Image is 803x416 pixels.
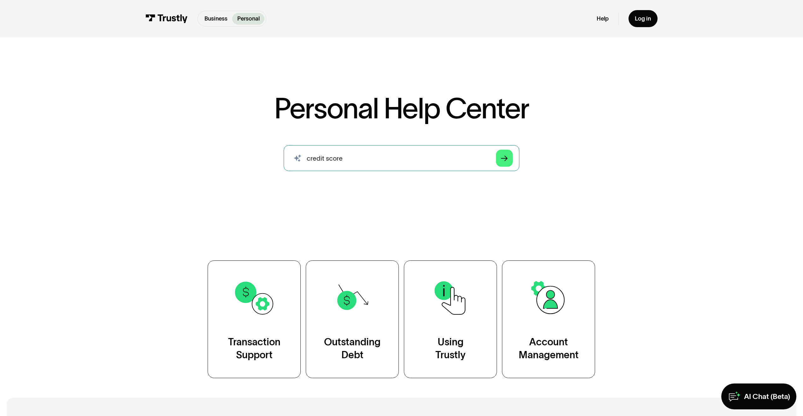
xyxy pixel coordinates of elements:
[306,260,399,378] a: OutstandingDebt
[228,336,280,361] div: Transaction Support
[232,13,264,25] a: Personal
[635,15,651,22] div: Log in
[324,336,381,361] div: Outstanding Debt
[284,145,519,171] input: search
[519,336,579,361] div: Account Management
[435,336,465,361] div: Using Trustly
[404,260,497,378] a: UsingTrustly
[597,15,609,22] a: Help
[274,94,529,122] h1: Personal Help Center
[145,14,188,23] img: Trustly Logo
[204,15,227,23] p: Business
[721,383,797,409] a: AI Chat (Beta)
[629,10,658,27] a: Log in
[208,260,301,378] a: TransactionSupport
[744,392,790,401] div: AI Chat (Beta)
[284,145,519,171] form: Search
[199,13,232,25] a: Business
[237,15,260,23] p: Personal
[502,260,595,378] a: AccountManagement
